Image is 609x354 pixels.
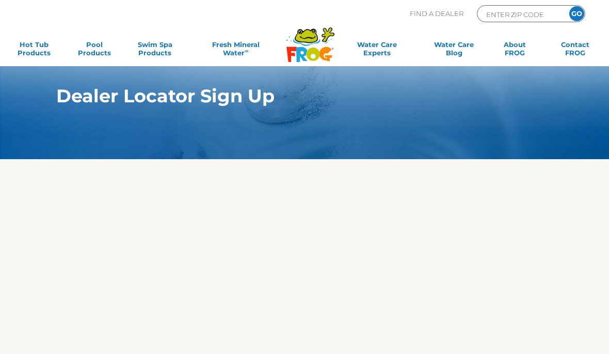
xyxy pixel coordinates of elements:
a: AboutFROG [491,40,538,61]
sup: ∞ [245,48,248,54]
input: GO [569,6,584,21]
a: ContactFROG [552,40,599,61]
p: Find A Dealer [410,5,463,22]
a: Fresh MineralWater∞ [192,40,280,61]
a: PoolProducts [71,40,118,61]
a: Swim SpaProducts [132,40,179,61]
h1: Dealer Locator Sign Up [56,86,516,106]
a: Water CareExperts [337,40,417,61]
a: Hot TubProducts [10,40,57,61]
input: Zip Code Form [485,8,555,20]
a: Water CareBlog [430,40,477,61]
